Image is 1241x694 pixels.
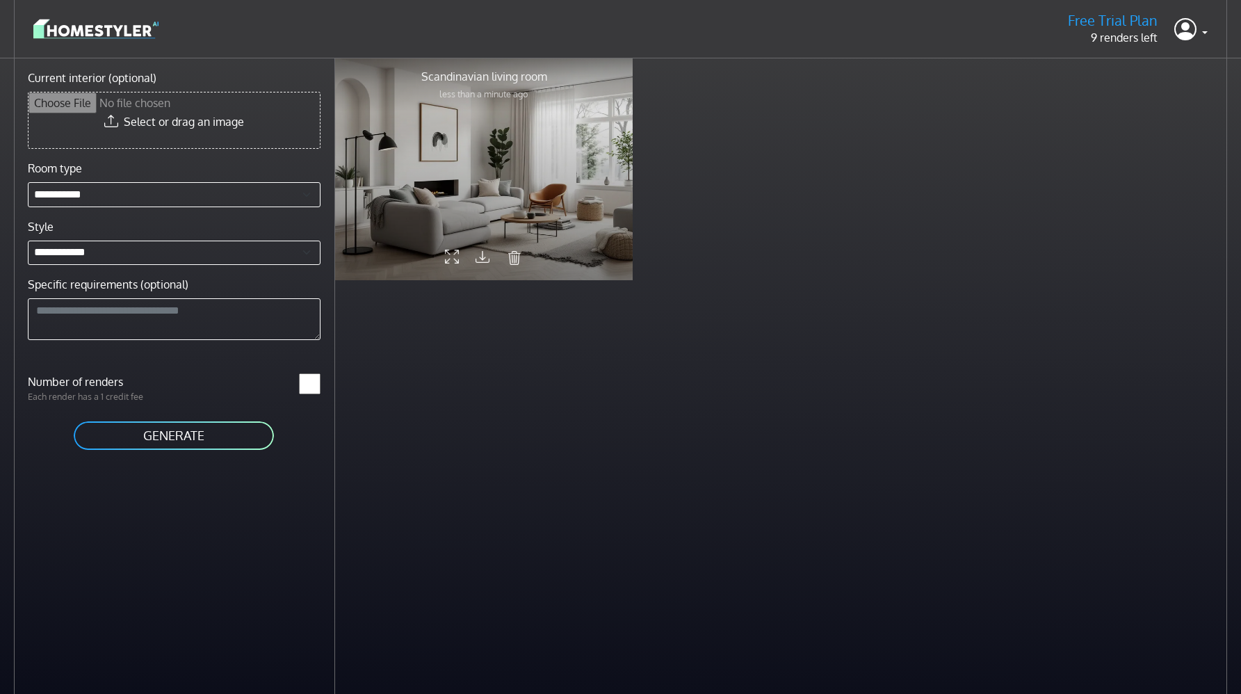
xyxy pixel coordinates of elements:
button: GENERATE [72,420,275,451]
label: Style [28,218,54,235]
img: logo-3de290ba35641baa71223ecac5eacb59cb85b4c7fdf211dc9aaecaaee71ea2f8.svg [33,17,159,41]
label: Current interior (optional) [28,70,156,86]
h5: Free Trial Plan [1068,12,1158,29]
p: Scandinavian living room [421,68,547,85]
p: less than a minute ago [421,88,547,101]
label: Number of renders [19,373,174,390]
label: Room type [28,160,82,177]
label: Specific requirements (optional) [28,276,188,293]
p: Each render has a 1 credit fee [19,390,174,403]
p: 9 renders left [1068,29,1158,46]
